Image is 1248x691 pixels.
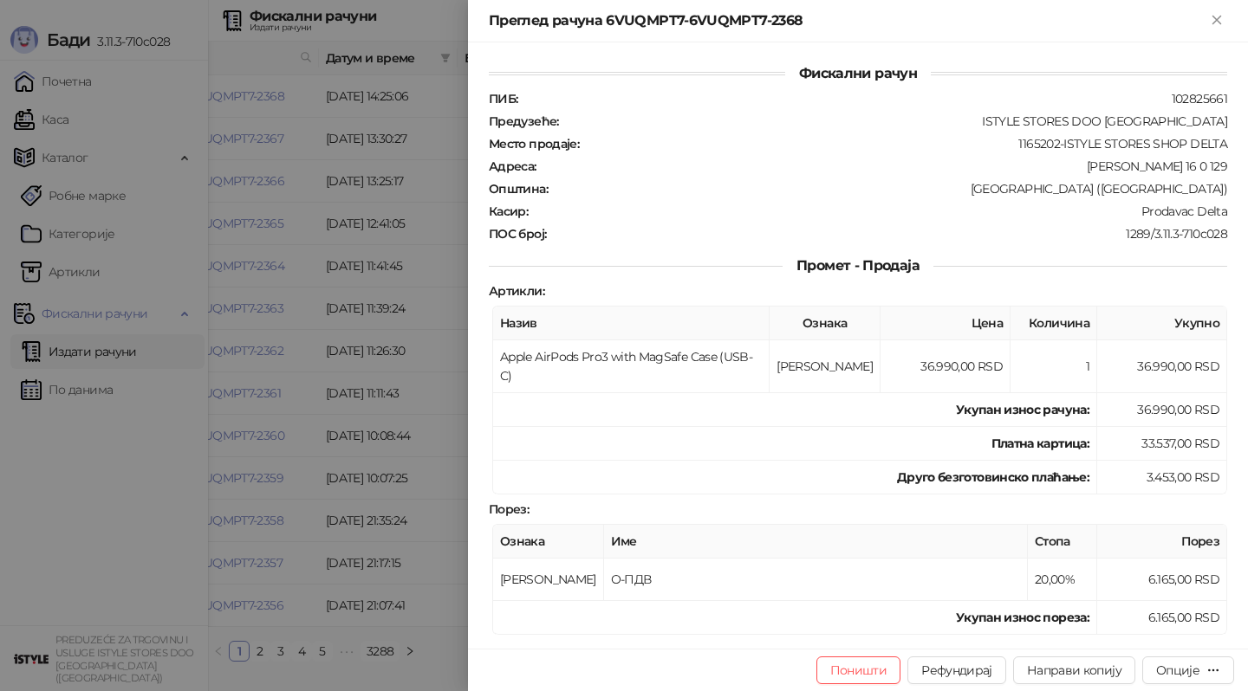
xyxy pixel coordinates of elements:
td: О-ПДВ [604,559,1028,601]
button: Рефундирај [907,656,1006,684]
strong: Укупан износ рачуна : [956,402,1089,417]
td: 3.453,00 RSD [1097,461,1227,494]
td: 36.990,00 RSD [1097,393,1227,427]
th: Укупно [1097,307,1227,340]
strong: Општина : [489,181,548,197]
div: Опције [1156,662,1199,678]
span: Фискални рачун [785,65,931,81]
strong: Место продаје : [489,136,579,152]
span: Направи копију [1027,662,1121,678]
td: 36.990,00 RSD [1097,340,1227,393]
span: Промет - Продаја [783,257,933,274]
td: [PERSON_NAME] [770,340,881,393]
div: [PERSON_NAME] 16 0 129 [538,158,1229,174]
th: Име [604,525,1028,559]
th: Порез [1097,525,1227,559]
button: Close [1206,10,1227,31]
td: 20,00% [1028,559,1097,601]
strong: Предузеће : [489,113,559,129]
td: Apple AirPods Pro3 with MagSafe Case (USB-C) [493,340,770,393]
th: Ознака [493,525,604,559]
td: [PERSON_NAME] [493,559,604,601]
strong: ПОС број : [489,226,546,242]
td: 33.537,00 RSD [1097,427,1227,461]
div: Преглед рачуна 6VUQMPT7-6VUQMPT7-2368 [489,10,1206,31]
strong: Артикли : [489,283,544,299]
th: Стопа [1028,525,1097,559]
div: 102825661 [519,91,1229,107]
strong: Касир : [489,203,528,219]
div: ISTYLE STORES DOO [GEOGRAPHIC_DATA] [561,113,1229,129]
button: Опције [1142,656,1234,684]
td: 1 [1011,340,1097,393]
td: 36.990,00 RSD [881,340,1011,393]
th: Цена [881,307,1011,340]
button: Поништи [816,656,901,684]
div: 1289/3.11.3-710c028 [548,226,1229,242]
div: 1165202-ISTYLE STORES SHOP DELTA [581,136,1229,152]
div: [GEOGRAPHIC_DATA] ([GEOGRAPHIC_DATA]) [549,181,1229,197]
strong: ПИБ : [489,91,517,107]
strong: Порез : [489,501,529,517]
strong: Укупан износ пореза: [956,610,1089,625]
th: Назив [493,307,770,340]
td: 6.165,00 RSD [1097,601,1227,635]
div: Prodavac Delta [530,203,1229,219]
strong: Адреса : [489,158,536,174]
th: Количина [1011,307,1097,340]
button: Направи копију [1013,656,1135,684]
strong: Друго безготовинско плаћање : [897,469,1089,485]
strong: Платна картица : [991,436,1089,451]
td: 6.165,00 RSD [1097,559,1227,601]
th: Ознака [770,307,881,340]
